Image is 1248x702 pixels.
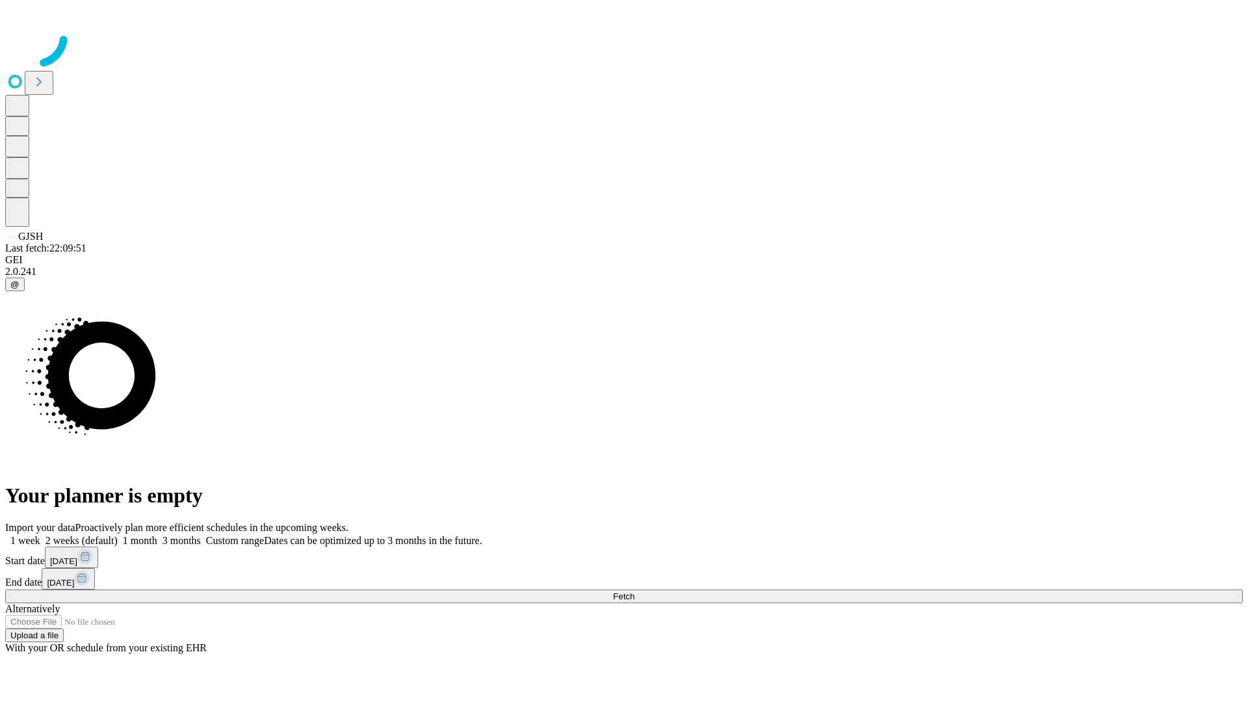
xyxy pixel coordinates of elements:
[75,522,348,533] span: Proactively plan more efficient schedules in the upcoming weeks.
[50,556,77,566] span: [DATE]
[5,266,1243,278] div: 2.0.241
[162,535,201,546] span: 3 months
[5,254,1243,266] div: GEI
[18,231,43,242] span: GJSH
[45,547,98,568] button: [DATE]
[5,242,86,253] span: Last fetch: 22:09:51
[264,535,482,546] span: Dates can be optimized up to 3 months in the future.
[5,590,1243,603] button: Fetch
[5,484,1243,508] h1: Your planner is empty
[5,547,1243,568] div: Start date
[613,591,634,601] span: Fetch
[10,279,19,289] span: @
[5,568,1243,590] div: End date
[206,535,264,546] span: Custom range
[5,629,64,642] button: Upload a file
[5,603,60,614] span: Alternatively
[5,278,25,291] button: @
[10,535,40,546] span: 1 week
[5,642,207,653] span: With your OR schedule from your existing EHR
[5,522,75,533] span: Import your data
[47,578,74,588] span: [DATE]
[123,535,157,546] span: 1 month
[42,568,95,590] button: [DATE]
[45,535,118,546] span: 2 weeks (default)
